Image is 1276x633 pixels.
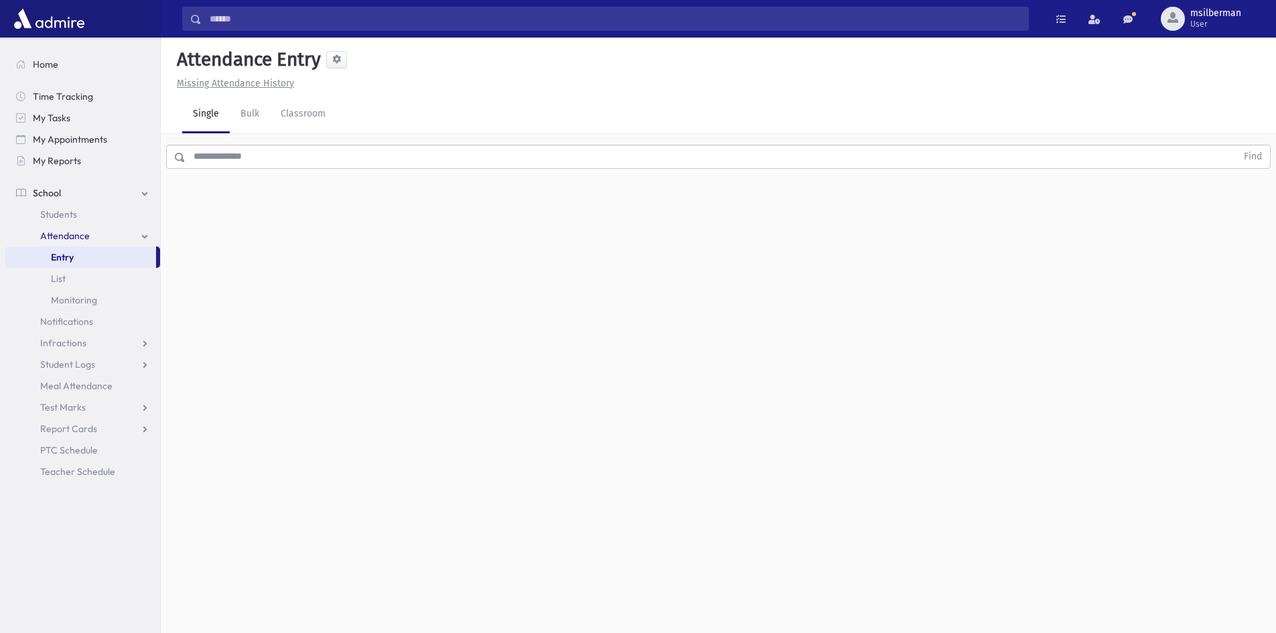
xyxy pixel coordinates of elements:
a: Time Tracking [5,86,160,107]
a: Report Cards [5,418,160,439]
span: Attendance [40,230,90,242]
span: Test Marks [40,401,86,413]
img: AdmirePro [11,5,88,32]
a: Entry [5,247,156,268]
a: Student Logs [5,354,160,375]
a: PTC Schedule [5,439,160,461]
a: School [5,182,160,204]
a: Home [5,54,160,75]
span: Students [40,208,77,220]
span: Report Cards [40,423,97,435]
a: Classroom [270,96,336,133]
a: Notifications [5,311,160,332]
span: List [51,273,66,285]
a: Teacher Schedule [5,461,160,482]
a: Single [182,96,230,133]
span: School [33,187,61,199]
input: Search [202,7,1028,31]
a: Attendance [5,225,160,247]
a: Bulk [230,96,270,133]
span: Meal Attendance [40,380,113,392]
a: My Appointments [5,129,160,150]
span: Home [33,58,58,70]
button: Find [1236,145,1270,168]
u: Missing Attendance History [177,78,294,89]
span: Monitoring [51,294,97,306]
span: Notifications [40,315,93,328]
span: Student Logs [40,358,95,370]
a: Infractions [5,332,160,354]
h5: Attendance Entry [171,48,321,71]
span: Infractions [40,337,86,349]
a: Meal Attendance [5,375,160,397]
span: Entry [51,251,74,263]
span: PTC Schedule [40,444,98,456]
span: My Reports [33,155,81,167]
span: My Tasks [33,112,70,124]
a: Monitoring [5,289,160,311]
span: msilberman [1190,8,1241,19]
a: Missing Attendance History [171,78,294,89]
a: My Tasks [5,107,160,129]
a: List [5,268,160,289]
a: Test Marks [5,397,160,418]
a: Students [5,204,160,225]
span: My Appointments [33,133,107,145]
span: Time Tracking [33,90,93,102]
span: Teacher Schedule [40,466,115,478]
span: User [1190,19,1241,29]
a: My Reports [5,150,160,171]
